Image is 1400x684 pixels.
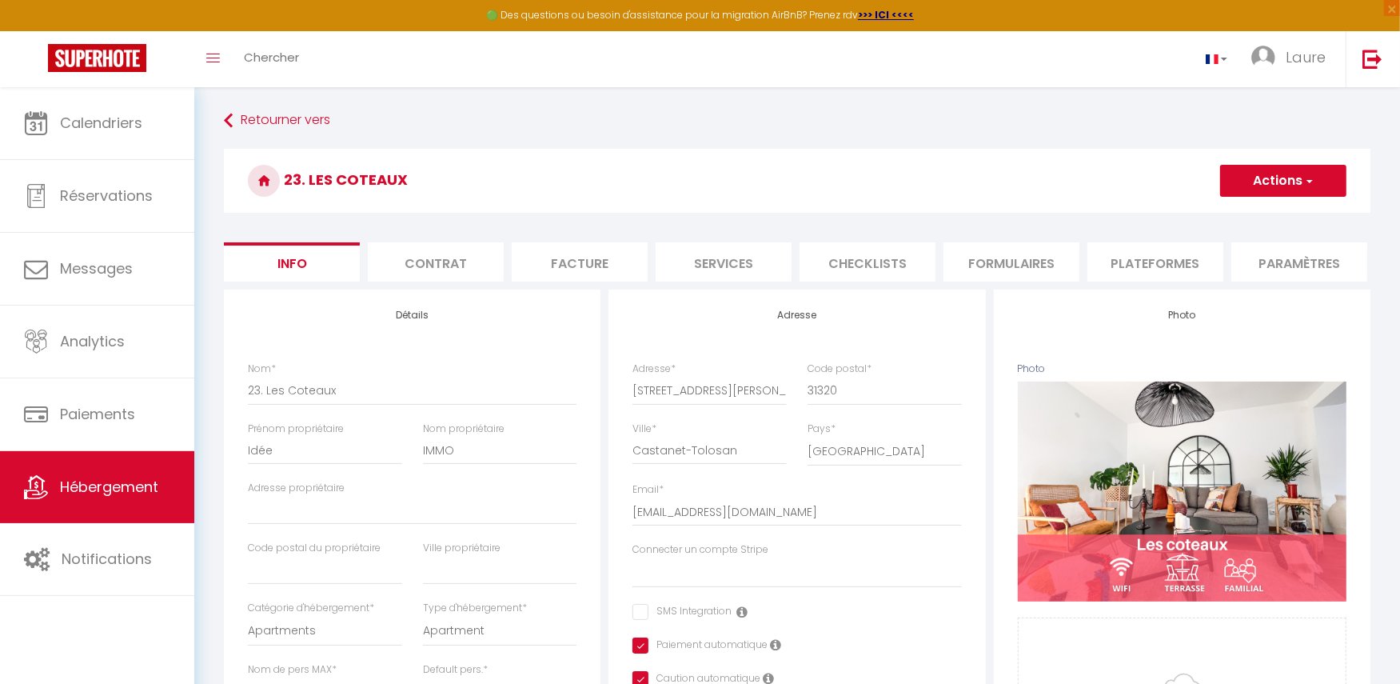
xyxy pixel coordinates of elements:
li: Formulaires [943,242,1079,282]
label: Pays [808,422,836,437]
label: Email [632,482,664,498]
h4: Détails [248,310,576,321]
span: Laure [1286,47,1326,67]
span: Analytics [60,331,125,351]
span: Réservations [60,186,153,206]
img: ... [1251,46,1275,70]
span: Messages [60,258,133,278]
label: Default pers. [423,662,488,678]
span: Chercher [244,49,299,66]
span: Notifications [62,549,152,569]
label: Ville propriétaire [423,541,501,556]
li: Facture [512,242,648,282]
li: Checklists [800,242,935,282]
label: Photo [1018,362,1046,377]
h4: Photo [1018,310,1346,321]
label: Nom propriétaire [423,422,505,437]
a: Retourner vers [224,106,1370,135]
h4: Adresse [632,310,961,321]
label: Nom de pers MAX [248,662,337,678]
label: Catégorie d'hébergement [248,601,374,616]
a: ... Laure [1239,31,1346,87]
a: >>> ICI <<<< [858,8,914,22]
li: Services [656,242,792,282]
img: logout [1362,49,1382,69]
li: Paramètres [1231,242,1367,282]
button: Actions [1220,165,1346,197]
span: Calendriers [60,113,142,133]
label: Nom [248,362,276,377]
label: Prénom propriétaire [248,422,344,437]
li: Plateformes [1087,242,1223,282]
span: Paiements [60,404,135,424]
label: Code postal [808,362,872,377]
img: Super Booking [48,44,146,72]
h3: 23. Les Coteaux [224,149,1370,213]
label: Adresse [632,362,676,377]
li: Contrat [368,242,504,282]
label: Ville [632,422,656,437]
label: Connecter un compte Stripe [632,542,768,558]
label: Paiement automatique [648,638,768,655]
a: Chercher [232,31,311,87]
label: Type d'hébergement [423,601,527,616]
span: Hébergement [60,477,158,497]
label: Code postal du propriétaire [248,541,381,556]
label: Adresse propriétaire [248,481,345,496]
li: Info [224,242,360,282]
